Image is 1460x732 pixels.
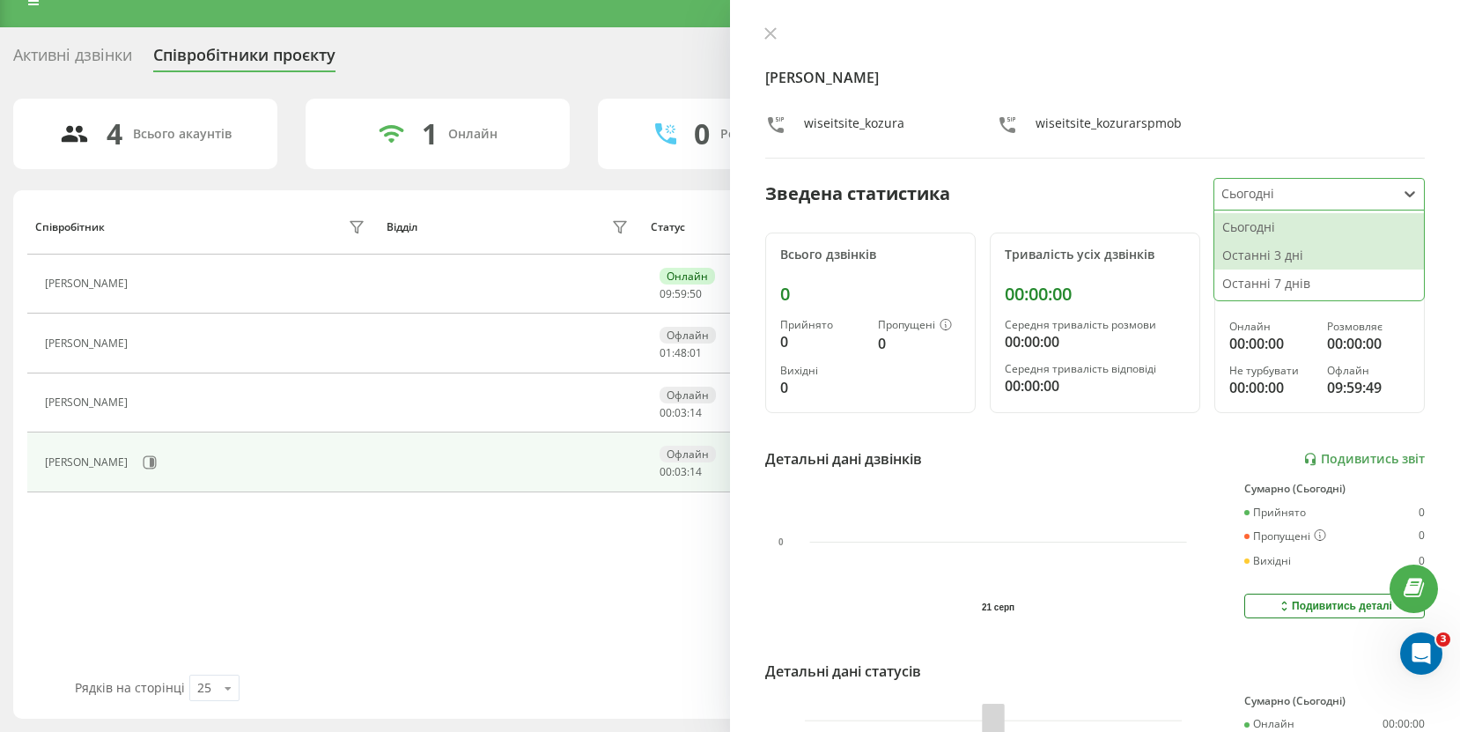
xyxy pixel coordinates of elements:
div: Співробітник [35,221,105,233]
div: [PERSON_NAME] [45,456,132,469]
div: 00:00:00 [1005,375,1185,396]
div: Прийнято [780,319,864,331]
div: 09:59:49 [1327,377,1411,398]
div: Не турбувати [1229,365,1313,377]
div: Середня тривалість розмови [1005,319,1185,331]
div: Пропущені [1244,529,1326,543]
div: Співробітники проєкту [153,46,336,73]
span: 14 [689,405,702,420]
div: Онлайн [448,127,498,142]
div: Статус [651,221,685,233]
div: 25 [197,679,211,697]
div: Онлайн [660,268,715,285]
div: 00:00:00 [1327,333,1411,354]
div: Активні дзвінки [13,46,132,73]
span: 48 [675,345,687,360]
span: 01 [660,345,672,360]
div: 00:00:00 [1005,331,1185,352]
div: Середня тривалість відповіді [1005,363,1185,375]
div: wiseitsite_kozura [804,115,904,140]
div: 00:00:00 [1229,377,1313,398]
div: Останні 3 дні [1214,241,1424,270]
div: 00:00:00 [1229,333,1313,354]
span: 00 [660,405,672,420]
div: Онлайн [1229,321,1313,333]
div: Всього акаунтів [133,127,232,142]
text: 0 [778,537,784,547]
div: Зведена статистика [765,181,950,207]
div: Детальні дані дзвінків [765,448,922,470]
div: Сумарно (Сьогодні) [1244,483,1425,495]
div: Розмовляють [720,127,806,142]
div: Вихідні [1244,555,1291,567]
div: Сумарно (Сьогодні) [1244,695,1425,707]
div: Подивитись деталі [1277,599,1392,613]
div: Онлайн [1244,718,1294,730]
div: 0 [780,331,864,352]
div: Пропущені [878,319,962,333]
div: : : [660,288,702,300]
div: Розмовляє [1327,321,1411,333]
a: Подивитись звіт [1303,452,1425,467]
text: 21 серп [982,603,1014,612]
div: wiseitsite_kozurarspmob [1036,115,1182,140]
div: Офлайн [660,446,716,462]
div: 0 [1419,506,1425,519]
span: 03 [675,405,687,420]
div: 4 [107,117,122,151]
h4: [PERSON_NAME] [765,67,1425,88]
div: 00:00:00 [1383,718,1425,730]
div: Офлайн [660,387,716,403]
div: Детальні дані статусів [765,661,921,682]
div: Вихідні [780,365,864,377]
div: [PERSON_NAME] [45,396,132,409]
div: 1 [422,117,438,151]
div: Сьогодні [1214,213,1424,241]
span: 14 [689,464,702,479]
div: Тривалість усіх дзвінків [1005,248,1185,262]
div: Офлайн [1327,365,1411,377]
span: 03 [675,464,687,479]
div: Всього дзвінків [780,248,961,262]
iframe: Intercom live chat [1400,632,1442,675]
div: 0 [694,117,710,151]
div: 0 [1419,555,1425,567]
span: 50 [689,286,702,301]
div: [PERSON_NAME] [45,277,132,290]
div: : : [660,407,702,419]
span: 09 [660,286,672,301]
div: 0 [1419,529,1425,543]
div: Прийнято [1244,506,1306,519]
div: 0 [780,284,961,305]
span: 01 [689,345,702,360]
div: 00:00:00 [1005,284,1185,305]
span: Рядків на сторінці [75,679,185,696]
div: Офлайн [660,327,716,344]
span: 59 [675,286,687,301]
span: 3 [1436,632,1450,647]
span: 00 [660,464,672,479]
div: 0 [878,333,962,354]
div: 0 [780,377,864,398]
div: Останні 7 днів [1214,270,1424,298]
div: : : [660,347,702,359]
button: Подивитись деталі [1244,594,1425,618]
div: Відділ [387,221,417,233]
div: [PERSON_NAME] [45,337,132,350]
div: : : [660,466,702,478]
